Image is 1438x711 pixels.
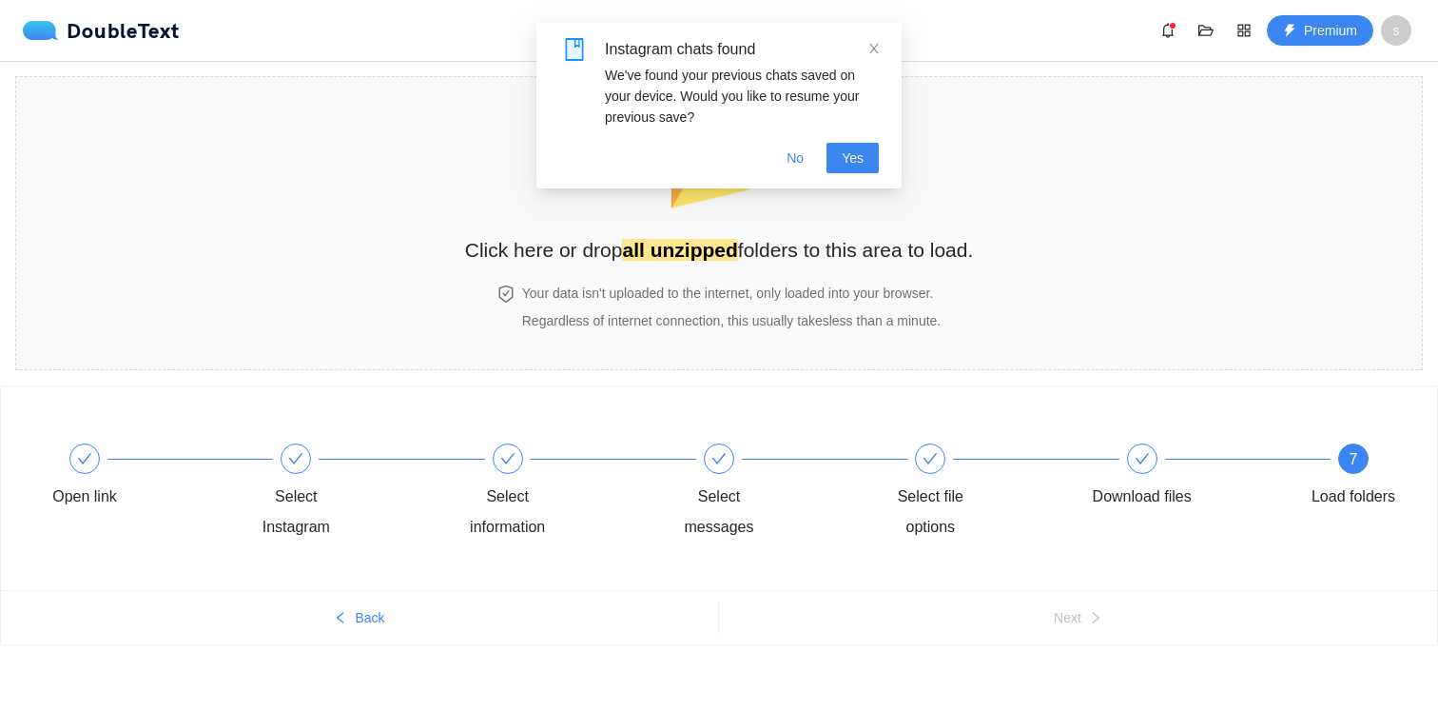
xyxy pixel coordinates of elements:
[1087,444,1298,512] div: Download files
[1135,451,1150,466] span: check
[1229,15,1259,46] button: appstore
[787,148,804,168] span: No
[334,611,347,626] span: left
[1283,24,1296,39] span: thunderbolt
[453,482,563,543] div: Select information
[771,143,819,173] button: No
[23,21,180,40] a: logoDoubleText
[875,444,1086,543] div: Select file options
[664,444,875,543] div: Select messages
[241,482,351,543] div: Select Instagram
[842,148,864,168] span: Yes
[1298,444,1409,512] div: 7Load folders
[465,234,974,266] h2: Click here or drop folders to this area to load.
[1154,23,1182,38] span: bell
[453,444,664,543] div: Select information
[497,286,515,303] span: safety-certificate
[1191,15,1221,46] button: folder-open
[1192,23,1220,38] span: folder-open
[664,482,774,543] div: Select messages
[1304,20,1357,41] span: Premium
[52,482,117,512] div: Open link
[241,444,452,543] div: Select Instagram
[29,444,241,512] div: Open link
[1093,482,1192,512] div: Download files
[1153,15,1183,46] button: bell
[605,38,879,61] div: Instagram chats found
[875,482,985,543] div: Select file options
[923,451,938,466] span: check
[1312,482,1395,512] div: Load folders
[605,65,879,128] div: We've found your previous chats saved on your device. Would you like to resume your previous save?
[711,451,727,466] span: check
[867,42,881,55] span: close
[1393,15,1400,46] span: s
[77,451,92,466] span: check
[622,239,737,261] strong: all unzipped
[826,143,879,173] button: Yes
[1230,23,1258,38] span: appstore
[1,602,718,633] button: leftBack
[563,38,586,61] span: book
[23,21,180,40] div: DoubleText
[500,451,515,466] span: check
[522,283,941,304] h4: Your data isn't uploaded to the internet, only loaded into your browser.
[1350,451,1358,467] span: 7
[23,21,67,40] img: logo
[522,313,941,328] span: Regardless of internet connection, this usually takes less than a minute .
[719,602,1437,633] button: Nextright
[288,451,303,466] span: check
[1267,15,1373,46] button: thunderboltPremium
[355,607,384,628] span: Back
